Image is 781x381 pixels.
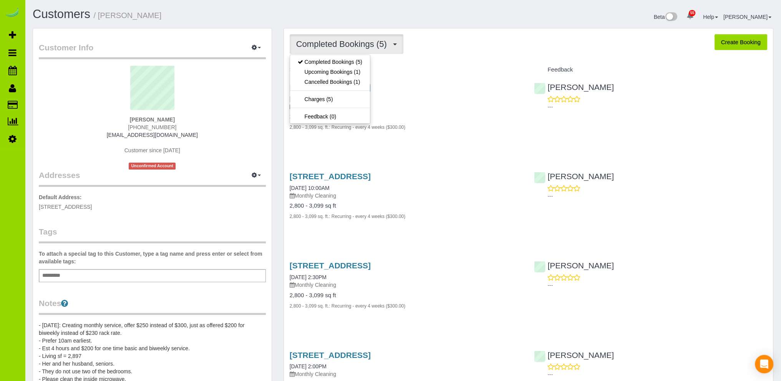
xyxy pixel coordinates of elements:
[290,363,327,369] a: [DATE] 2:00PM
[5,8,20,18] img: Automaid Logo
[290,67,370,77] a: Upcoming Bookings (1)
[39,42,266,59] legend: Customer Info
[290,370,523,378] p: Monthly Cleaning
[290,172,371,181] a: [STREET_ADDRESS]
[665,12,677,22] img: New interface
[290,274,327,280] a: [DATE] 2:30PM
[534,67,767,73] h4: Feedback
[534,172,614,181] a: [PERSON_NAME]
[683,8,698,25] a: 55
[290,203,523,209] h4: 2,800 - 3,099 sq ft
[296,39,391,49] span: Completed Bookings (5)
[39,250,266,265] label: To attach a special tag to this Customer, type a tag name and press enter or select from availabl...
[39,226,266,243] legend: Tags
[654,14,678,20] a: Beta
[290,185,330,191] a: [DATE] 10:00AM
[128,124,176,130] span: [PHONE_NUMBER]
[290,303,405,309] small: 2,800 - 3,099 sq. ft.: Recurring - every 4 weeks ($300.00)
[290,292,523,299] h4: 2,800 - 3,099 sq ft
[124,147,180,153] span: Customer since [DATE]
[290,103,523,110] p: Monthly Cleaning
[689,10,695,16] span: 55
[534,261,614,270] a: [PERSON_NAME]
[39,193,82,201] label: Default Address:
[290,351,371,359] a: [STREET_ADDRESS]
[33,7,90,21] a: Customers
[534,83,614,92] a: [PERSON_NAME]
[290,94,370,104] a: Charges (5)
[547,192,767,200] p: ---
[129,163,176,169] span: Unconfirmed Account
[290,34,403,54] button: Completed Bookings (5)
[290,113,523,120] h4: 2,800 - 3,099 sq ft
[534,351,614,359] a: [PERSON_NAME]
[755,355,773,373] div: Open Intercom Messenger
[290,281,523,289] p: Monthly Cleaning
[703,14,718,20] a: Help
[290,125,405,130] small: 2,800 - 3,099 sq. ft.: Recurring - every 4 weeks ($300.00)
[723,14,771,20] a: [PERSON_NAME]
[715,34,767,50] button: Create Booking
[290,57,370,67] a: Completed Bookings (5)
[290,214,405,219] small: 2,800 - 3,099 sq. ft.: Recurring - every 4 weeks ($300.00)
[130,116,175,123] strong: [PERSON_NAME]
[290,192,523,200] p: Monthly Cleaning
[547,281,767,289] p: ---
[39,298,266,315] legend: Notes
[290,111,370,121] a: Feedback (0)
[547,371,767,378] p: ---
[290,77,370,87] a: Cancelled Bookings (1)
[290,261,371,270] a: [STREET_ADDRESS]
[290,67,523,73] h4: Service
[94,11,162,20] small: / [PERSON_NAME]
[39,204,92,210] span: [STREET_ADDRESS]
[107,132,198,138] a: [EMAIL_ADDRESS][DOMAIN_NAME]
[547,103,767,111] p: ---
